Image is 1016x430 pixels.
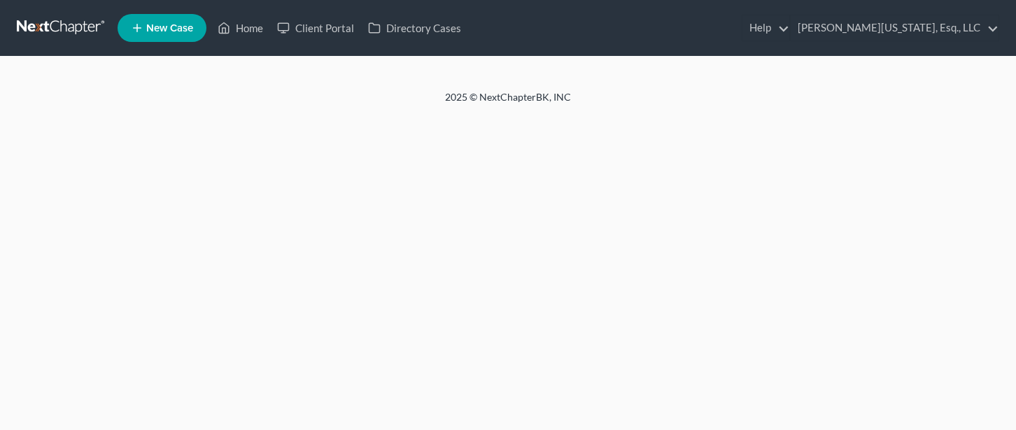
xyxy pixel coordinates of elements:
[361,15,468,41] a: Directory Cases
[211,15,270,41] a: Home
[270,15,361,41] a: Client Portal
[109,90,907,115] div: 2025 © NextChapterBK, INC
[118,14,206,42] new-legal-case-button: New Case
[742,15,789,41] a: Help
[791,15,999,41] a: [PERSON_NAME][US_STATE], Esq., LLC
